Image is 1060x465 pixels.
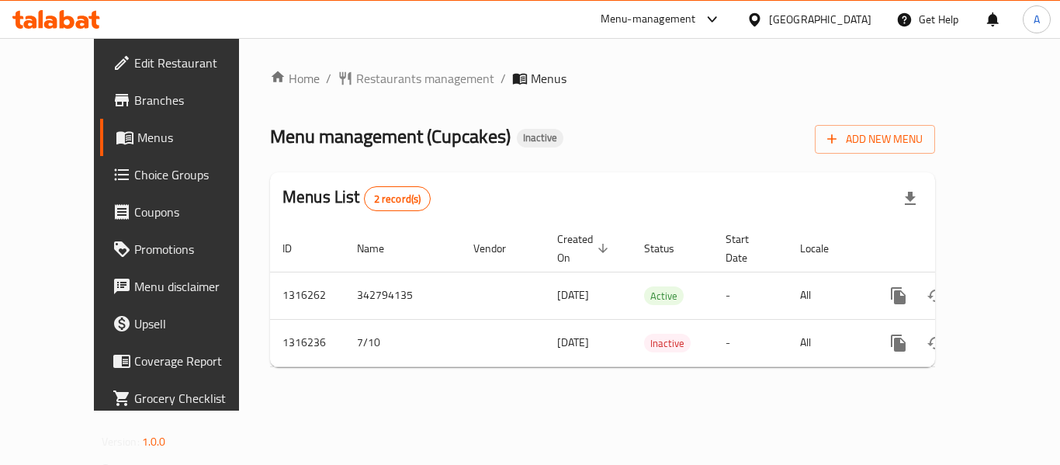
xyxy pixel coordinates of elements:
[100,342,271,380] a: Coverage Report
[142,432,166,452] span: 1.0.0
[345,272,461,319] td: 342794135
[100,193,271,231] a: Coupons
[644,286,684,305] div: Active
[917,324,954,362] button: Change Status
[473,239,526,258] span: Vendor
[601,10,696,29] div: Menu-management
[917,277,954,314] button: Change Status
[100,268,271,305] a: Menu disclaimer
[100,156,271,193] a: Choice Groups
[868,225,1041,272] th: Actions
[356,69,494,88] span: Restaurants management
[270,119,511,154] span: Menu management ( Cupcakes )
[501,69,506,88] li: /
[531,69,566,88] span: Menus
[726,230,769,267] span: Start Date
[134,389,258,408] span: Grocery Checklist
[800,239,849,258] span: Locale
[270,225,1041,367] table: enhanced table
[134,314,258,333] span: Upsell
[137,128,258,147] span: Menus
[282,239,312,258] span: ID
[102,432,140,452] span: Version:
[326,69,331,88] li: /
[270,69,320,88] a: Home
[100,380,271,417] a: Grocery Checklist
[365,192,431,206] span: 2 record(s)
[270,69,935,88] nav: breadcrumb
[557,230,613,267] span: Created On
[892,180,929,217] div: Export file
[517,129,563,147] div: Inactive
[134,277,258,296] span: Menu disclaimer
[100,305,271,342] a: Upsell
[134,165,258,184] span: Choice Groups
[357,239,404,258] span: Name
[788,272,868,319] td: All
[100,119,271,156] a: Menus
[338,69,494,88] a: Restaurants management
[270,272,345,319] td: 1316262
[644,287,684,305] span: Active
[364,186,431,211] div: Total records count
[713,272,788,319] td: -
[134,240,258,259] span: Promotions
[880,324,917,362] button: more
[134,91,258,109] span: Branches
[100,231,271,268] a: Promotions
[769,11,871,28] div: [GEOGRAPHIC_DATA]
[134,352,258,370] span: Coverage Report
[345,319,461,366] td: 7/10
[815,125,935,154] button: Add New Menu
[282,186,431,211] h2: Menus List
[880,277,917,314] button: more
[1034,11,1040,28] span: A
[100,44,271,82] a: Edit Restaurant
[270,319,345,366] td: 1316236
[827,130,923,149] span: Add New Menu
[134,54,258,72] span: Edit Restaurant
[788,319,868,366] td: All
[557,285,589,305] span: [DATE]
[557,332,589,352] span: [DATE]
[644,239,695,258] span: Status
[713,319,788,366] td: -
[517,131,563,144] span: Inactive
[644,335,691,352] span: Inactive
[100,82,271,119] a: Branches
[134,203,258,221] span: Coupons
